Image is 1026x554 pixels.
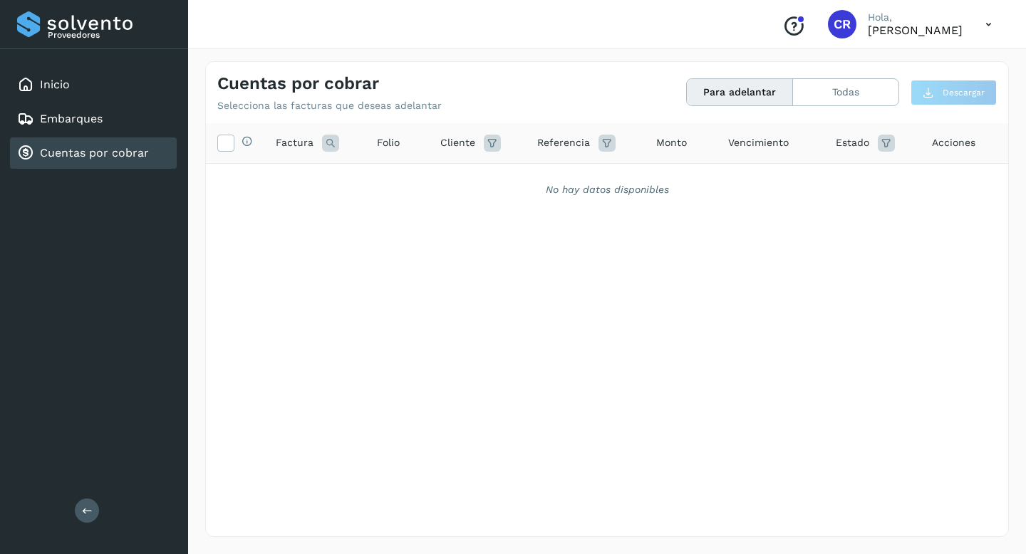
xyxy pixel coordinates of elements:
a: Cuentas por cobrar [40,146,149,160]
button: Para adelantar [687,79,793,105]
div: Cuentas por cobrar [10,137,177,169]
button: Todas [793,79,898,105]
span: Monto [656,135,687,150]
p: Proveedores [48,30,171,40]
a: Inicio [40,78,70,91]
span: Vencimiento [728,135,789,150]
button: Descargar [911,80,997,105]
span: Referencia [537,135,590,150]
div: No hay datos disponibles [224,182,990,197]
p: CARLOS RODOLFO BELLI PEDRAZA [868,23,963,37]
div: Inicio [10,69,177,100]
span: Descargar [943,86,985,99]
span: Folio [377,135,400,150]
a: Embarques [40,112,103,125]
h4: Cuentas por cobrar [217,73,379,94]
p: Hola, [868,11,963,23]
p: Selecciona las facturas que deseas adelantar [217,100,442,112]
div: Embarques [10,103,177,135]
span: Estado [836,135,869,150]
span: Factura [276,135,313,150]
span: Acciones [932,135,975,150]
span: Cliente [440,135,475,150]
